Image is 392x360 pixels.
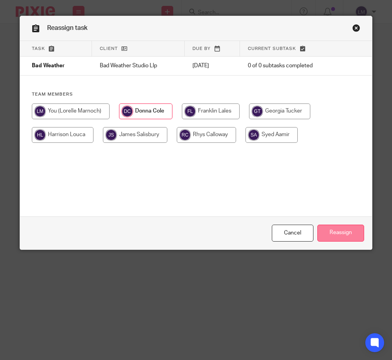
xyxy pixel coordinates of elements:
[272,225,313,242] a: Close this dialog window
[248,46,296,51] span: Current subtask
[192,46,211,51] span: Due by
[100,62,177,70] p: Bad Weather Studio Llp
[47,25,88,31] span: Reassign task
[317,225,364,242] input: Reassign
[100,46,118,51] span: Client
[352,24,360,35] a: Close this dialog window
[192,62,232,70] p: [DATE]
[32,46,45,51] span: Task
[240,57,342,76] td: 0 of 0 subtasks completed
[32,63,65,69] span: Bad Weather
[32,91,360,98] h4: Team members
